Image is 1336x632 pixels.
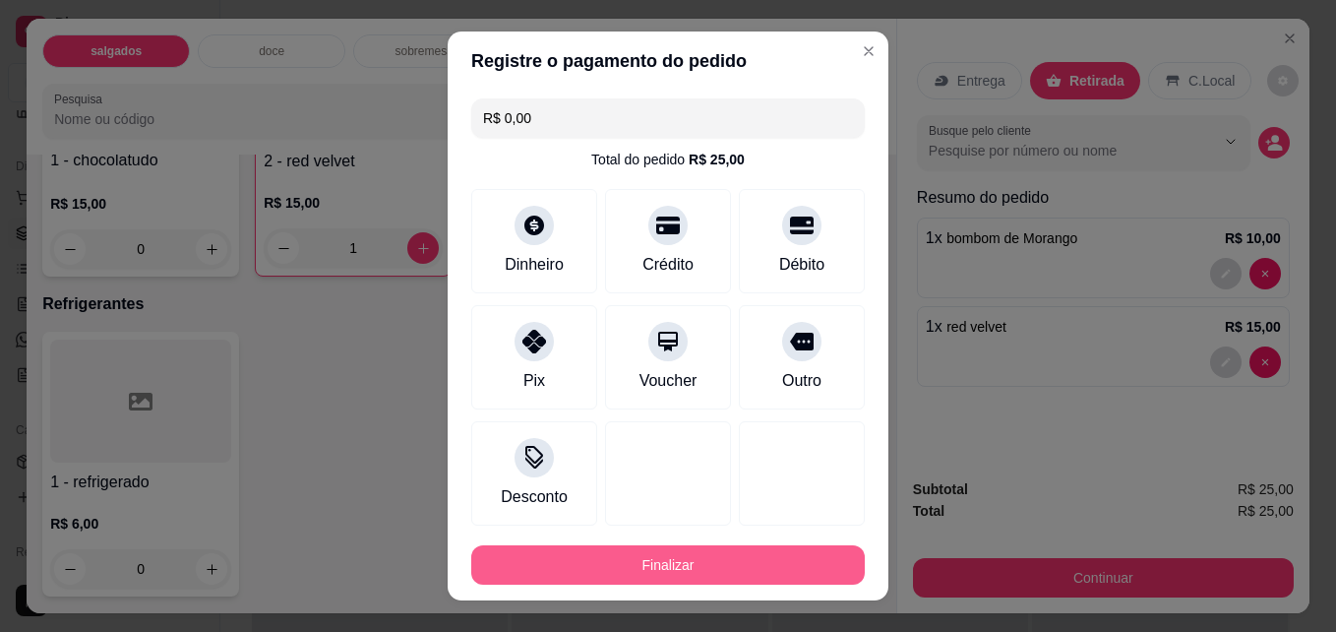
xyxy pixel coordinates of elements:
[782,369,821,393] div: Outro
[639,369,698,393] div: Voucher
[689,150,745,169] div: R$ 25,00
[853,35,884,67] button: Close
[642,253,694,277] div: Crédito
[591,150,745,169] div: Total do pedido
[471,545,865,585] button: Finalizar
[501,485,568,509] div: Desconto
[523,369,545,393] div: Pix
[505,253,564,277] div: Dinheiro
[779,253,824,277] div: Débito
[448,32,888,91] header: Registre o pagamento do pedido
[483,98,853,138] input: Ex.: hambúrguer de cordeiro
